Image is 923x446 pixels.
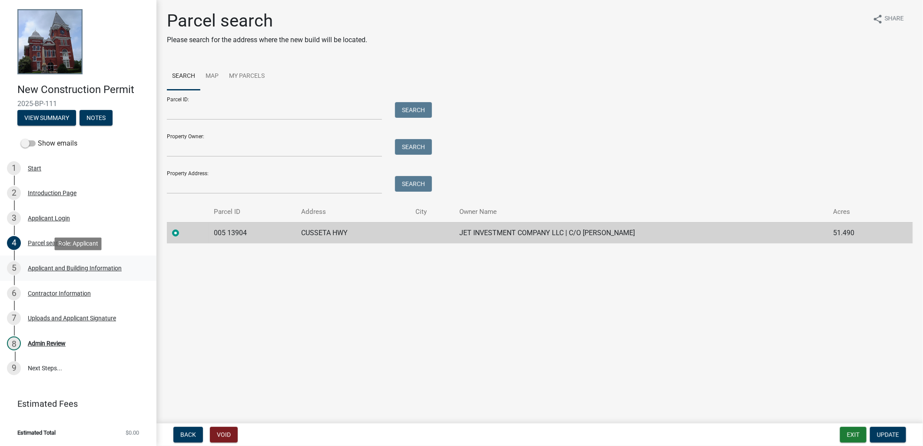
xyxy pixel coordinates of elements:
div: Introduction Page [28,190,76,196]
h1: Parcel search [167,10,367,31]
span: Estimated Total [17,430,56,436]
div: Start [28,165,41,171]
a: My Parcels [224,63,270,90]
wm-modal-confirm: Summary [17,115,76,122]
div: 6 [7,286,21,300]
button: Search [395,139,432,155]
button: Update [870,427,906,443]
div: Applicant Login [28,215,70,221]
th: Parcel ID [209,202,296,222]
div: 4 [7,236,21,250]
span: Update [877,431,899,438]
th: Acres [828,202,892,222]
div: 1 [7,161,21,175]
td: 51.490 [828,222,892,243]
p: Please search for the address where the new build will be located. [167,35,367,45]
div: 3 [7,211,21,225]
div: Applicant and Building Information [28,265,122,271]
label: Show emails [21,138,77,149]
div: 2 [7,186,21,200]
button: Void [210,427,238,443]
div: 8 [7,336,21,350]
span: Share [885,14,904,24]
td: CUSSETA HWY [296,222,410,243]
div: Admin Review [28,340,66,346]
div: 7 [7,311,21,325]
div: Parcel search [28,240,64,246]
span: $0.00 [126,430,139,436]
th: Address [296,202,410,222]
button: Exit [840,427,867,443]
button: Search [395,176,432,192]
a: Search [167,63,200,90]
th: City [411,202,454,222]
button: View Summary [17,110,76,126]
button: shareShare [866,10,911,27]
td: JET INVESTMENT COMPANY LLC | C/O [PERSON_NAME] [454,222,828,243]
a: Map [200,63,224,90]
span: Back [180,431,196,438]
th: Owner Name [454,202,828,222]
td: 005 13904 [209,222,296,243]
a: Estimated Fees [7,395,143,413]
button: Notes [80,110,113,126]
button: Back [173,427,203,443]
img: Talbot County, Georgia [17,9,83,74]
h4: New Construction Permit [17,83,149,96]
div: Contractor Information [28,290,91,296]
span: 2025-BP-111 [17,100,139,108]
i: share [873,14,883,24]
wm-modal-confirm: Notes [80,115,113,122]
div: 5 [7,261,21,275]
div: Role: Applicant [55,237,102,250]
div: Uploads and Applicant Signature [28,315,116,321]
button: Search [395,102,432,118]
div: 9 [7,361,21,375]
